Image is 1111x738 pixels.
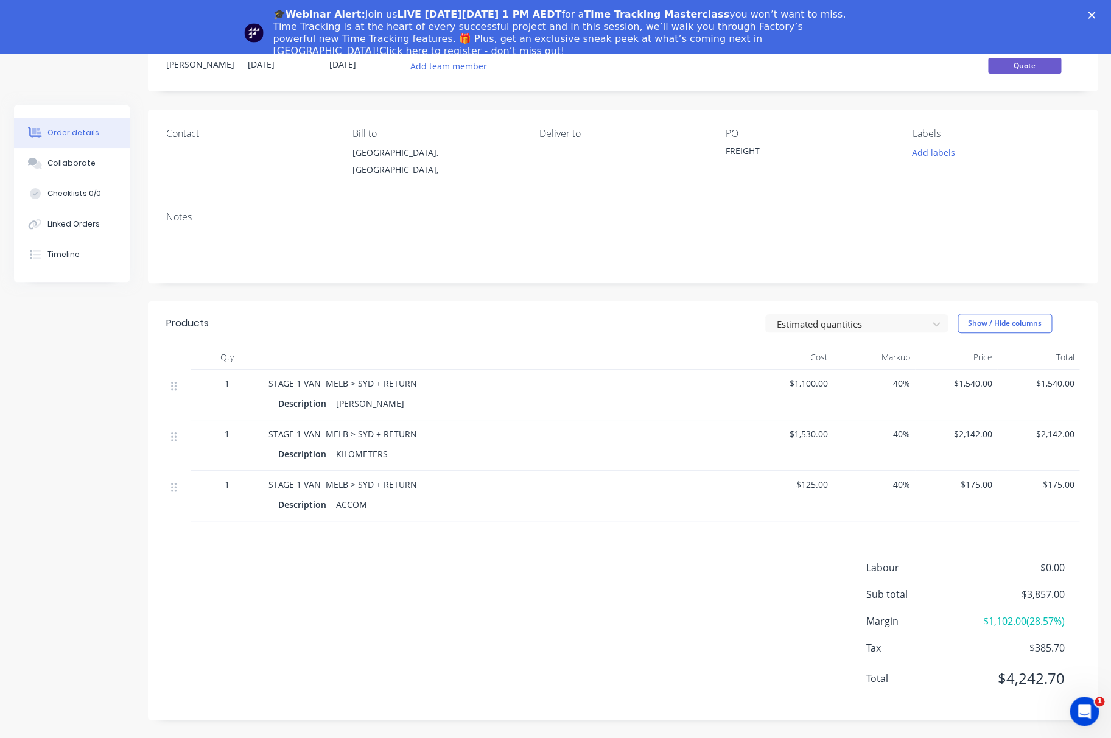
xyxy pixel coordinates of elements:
div: Qty [191,345,264,370]
span: $175.00 [920,478,992,491]
div: Timeline [47,249,80,260]
div: Bill to [352,128,519,139]
div: Labels [912,128,1079,139]
div: [PERSON_NAME] [166,58,233,71]
div: Description [278,496,331,513]
div: [PERSON_NAME] [331,395,409,412]
span: $2,142.00 [920,427,992,440]
div: Linked Orders [47,219,100,230]
div: Join us for a you won’t want to miss. Time Tracking is at the heart of every successful project a... [273,9,848,57]
span: Labour [866,560,975,575]
button: Checklists 0/0 [14,178,130,209]
span: $1,540.00 [1002,377,1074,390]
div: [GEOGRAPHIC_DATA], [GEOGRAPHIC_DATA], [352,144,519,178]
b: 🎓Webinar Alert: [273,9,365,20]
div: Total [997,345,1079,370]
iframe: Intercom live chat [1070,697,1099,726]
button: Show / Hide columns [958,314,1052,333]
div: Description [278,395,331,412]
button: Linked Orders [14,209,130,239]
span: Total [866,671,975,686]
div: Close [1088,11,1100,18]
span: Sub total [866,587,975,602]
div: Contact [166,128,333,139]
span: $3,857.00 [974,587,1064,602]
span: Tax [866,641,975,655]
span: $1,100.00 [755,377,828,390]
span: 1 [225,478,230,491]
span: [DATE] [329,58,356,70]
div: Notes [166,211,1079,223]
div: Description [278,445,331,463]
span: Quote [988,58,1061,73]
div: Checklists 0/0 [47,188,101,199]
span: STAGE 1 VAN MELB > SYD + RETURN [268,428,417,440]
span: Margin [866,614,975,628]
span: $125.00 [755,478,828,491]
span: $175.00 [1002,478,1074,491]
span: 1 [1095,697,1104,706]
span: $385.70 [974,641,1064,655]
button: Collaborate [14,148,130,178]
button: Order details [14,118,130,148]
button: Add team member [404,58,493,74]
button: Add team member [411,58,494,74]
div: Products [166,316,209,331]
span: 1 [225,377,230,390]
span: 40% [838,377,910,390]
a: Click here to register - don’t miss out! [379,45,564,57]
span: $4,242.70 [974,667,1064,689]
div: PO [726,128,892,139]
span: STAGE 1 VAN MELB > SYD + RETURN [268,479,417,490]
div: Order details [47,127,99,138]
div: ACCOM [331,496,372,513]
button: Timeline [14,239,130,270]
img: Profile image for Team [244,23,264,43]
span: $2,142.00 [1002,427,1074,440]
span: [DATE] [248,58,275,70]
span: $1,102.00 ( 28.57 %) [974,614,1064,628]
span: $1,530.00 [755,427,828,440]
b: Time Tracking Masterclass [584,9,729,20]
span: 40% [838,427,910,440]
div: [GEOGRAPHIC_DATA], [GEOGRAPHIC_DATA], [352,144,519,183]
span: 1 [225,427,230,440]
div: Price [915,345,997,370]
div: Collaborate [47,158,96,169]
div: Markup [833,345,915,370]
div: Deliver to [539,128,706,139]
div: Cost [751,345,833,370]
span: $1,540.00 [920,377,992,390]
span: STAGE 1 VAN MELB > SYD + RETURN [268,378,417,389]
span: 40% [838,478,910,491]
div: KILOMETERS [331,445,393,463]
div: FREIGHT [726,144,878,161]
span: $0.00 [974,560,1064,575]
button: Add labels [905,144,961,161]
b: LIVE [DATE][DATE] 1 PM AEDT [397,9,561,20]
